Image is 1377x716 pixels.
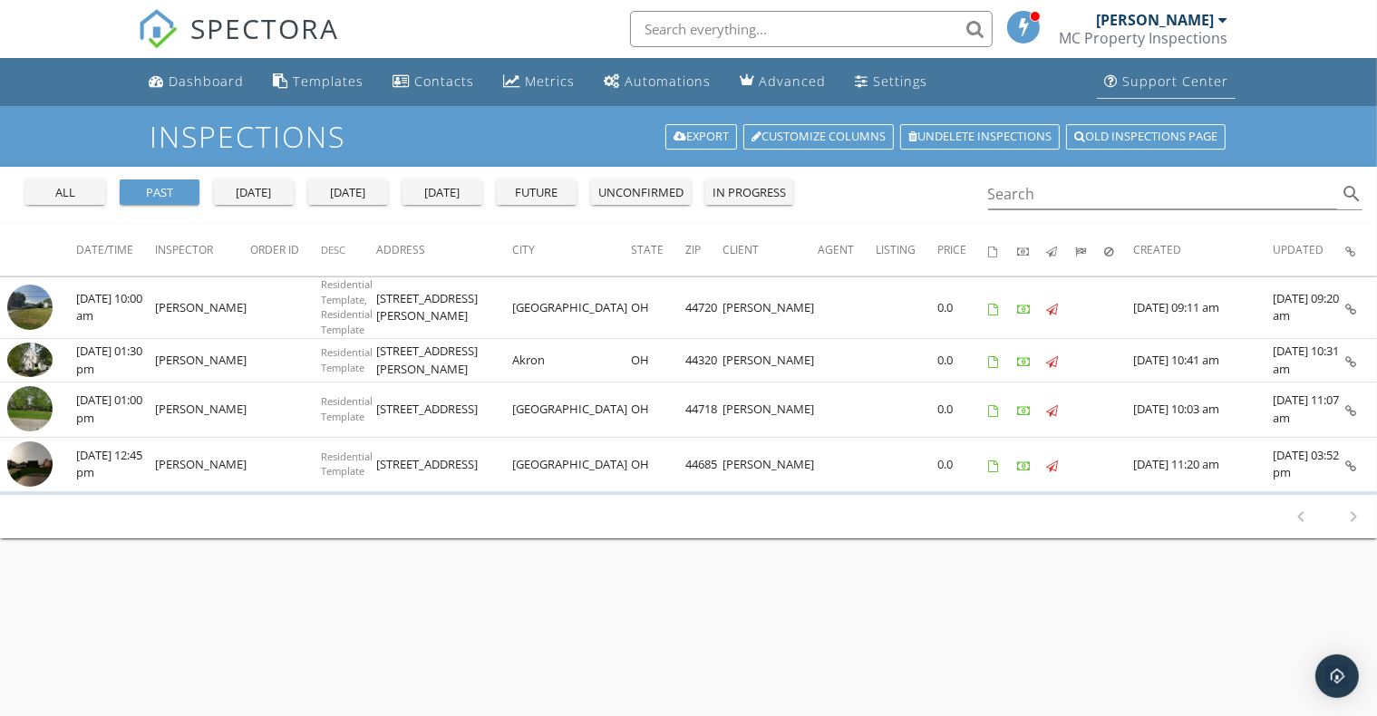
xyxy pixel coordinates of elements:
[376,339,512,382] td: [STREET_ADDRESS][PERSON_NAME]
[937,437,988,492] td: 0.0
[76,242,133,257] span: Date/Time
[76,339,155,382] td: [DATE] 01:30 pm
[722,437,818,492] td: [PERSON_NAME]
[504,184,569,202] div: future
[598,184,684,202] div: unconfirmed
[150,121,1228,152] h1: Inspections
[385,65,481,99] a: Contacts
[138,9,178,49] img: The Best Home Inspection Software - Spectora
[876,225,937,276] th: Listing: Not sorted.
[1273,437,1345,492] td: [DATE] 03:52 pm
[685,242,701,257] span: Zip
[1345,225,1377,276] th: Inspection Details: Not sorted.
[1133,225,1273,276] th: Created: Not sorted.
[937,225,988,276] th: Price: Not sorted.
[76,225,155,276] th: Date/Time: Not sorted.
[1075,225,1104,276] th: Submitted: Not sorted.
[214,179,294,205] button: [DATE]
[937,276,988,338] td: 0.0
[512,382,631,438] td: [GEOGRAPHIC_DATA]
[7,285,53,330] img: streetview
[1133,242,1181,257] span: Created
[512,339,631,382] td: Akron
[221,184,286,202] div: [DATE]
[631,225,685,276] th: State: Not sorted.
[732,65,833,99] a: Advanced
[1315,654,1359,698] div: Open Intercom Messenger
[900,124,1060,150] a: Undelete inspections
[1096,11,1214,29] div: [PERSON_NAME]
[722,242,759,257] span: Client
[818,242,854,257] span: Agent
[625,73,711,90] div: Automations
[685,339,722,382] td: 44320
[1273,225,1345,276] th: Updated: Not sorted.
[685,437,722,492] td: 44685
[250,225,321,276] th: Order ID: Not sorted.
[759,73,826,90] div: Advanced
[321,450,373,479] span: Residential Template
[525,73,575,90] div: Metrics
[722,276,818,338] td: [PERSON_NAME]
[33,184,98,202] div: all
[722,339,818,382] td: [PERSON_NAME]
[512,437,631,492] td: [GEOGRAPHIC_DATA]
[376,437,512,492] td: [STREET_ADDRESS]
[1341,183,1362,205] i: search
[141,65,251,99] a: Dashboard
[376,382,512,438] td: [STREET_ADDRESS]
[848,65,935,99] a: Settings
[76,382,155,438] td: [DATE] 01:00 pm
[988,225,1017,276] th: Agreements signed: Not sorted.
[321,225,376,276] th: Desc: Not sorted.
[155,382,250,438] td: [PERSON_NAME]
[1133,276,1273,338] td: [DATE] 09:11 am
[127,184,192,202] div: past
[685,225,722,276] th: Zip: Not sorted.
[596,65,718,99] a: Automations (Basic)
[1273,382,1345,438] td: [DATE] 11:07 am
[1133,382,1273,438] td: [DATE] 10:03 am
[496,65,582,99] a: Metrics
[250,242,299,257] span: Order ID
[155,276,250,338] td: [PERSON_NAME]
[321,394,373,423] span: Residential Template
[1059,29,1227,47] div: MC Property Inspections
[705,179,793,205] button: in progress
[1273,276,1345,338] td: [DATE] 09:20 am
[293,73,364,90] div: Templates
[512,276,631,338] td: [GEOGRAPHIC_DATA]
[685,276,722,338] td: 44720
[7,441,53,487] img: 9031160%2Fcover_photos%2FXGNevjqQtMm43oxFtmT7%2Fsmall.jpeg
[120,179,199,205] button: past
[321,345,373,374] span: Residential Template
[7,386,53,431] img: streetview
[7,343,53,377] img: 9178504%2Fcover_photos%2F65r767rxNkg1XdO9hHfq%2Fsmall.jpeg
[155,225,250,276] th: Inspector: Not sorted.
[722,382,818,438] td: [PERSON_NAME]
[722,225,818,276] th: Client: Not sorted.
[873,73,927,90] div: Settings
[631,242,664,257] span: State
[321,243,345,256] span: Desc
[155,339,250,382] td: [PERSON_NAME]
[631,276,685,338] td: OH
[1133,437,1273,492] td: [DATE] 11:20 am
[591,179,691,205] button: unconfirmed
[1017,225,1046,276] th: Paid: Not sorted.
[169,73,244,90] div: Dashboard
[876,242,916,257] span: Listing
[1133,339,1273,382] td: [DATE] 10:41 am
[685,382,722,438] td: 44718
[1122,73,1228,90] div: Support Center
[414,73,474,90] div: Contacts
[631,382,685,438] td: OH
[512,242,535,257] span: City
[631,339,685,382] td: OH
[410,184,475,202] div: [DATE]
[376,276,512,338] td: [STREET_ADDRESS][PERSON_NAME]
[155,242,213,257] span: Inspector
[308,179,388,205] button: [DATE]
[1104,225,1133,276] th: Canceled: Not sorted.
[376,225,512,276] th: Address: Not sorted.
